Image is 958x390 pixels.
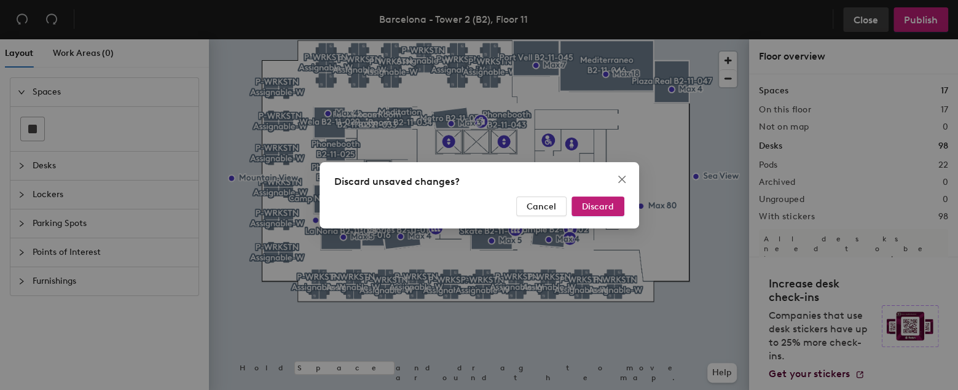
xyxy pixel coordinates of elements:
[527,201,556,211] span: Cancel
[571,197,624,216] button: Discard
[582,201,614,211] span: Discard
[516,197,567,216] button: Cancel
[612,170,632,189] button: Close
[334,174,624,189] div: Discard unsaved changes?
[612,174,632,184] span: Close
[617,174,627,184] span: close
